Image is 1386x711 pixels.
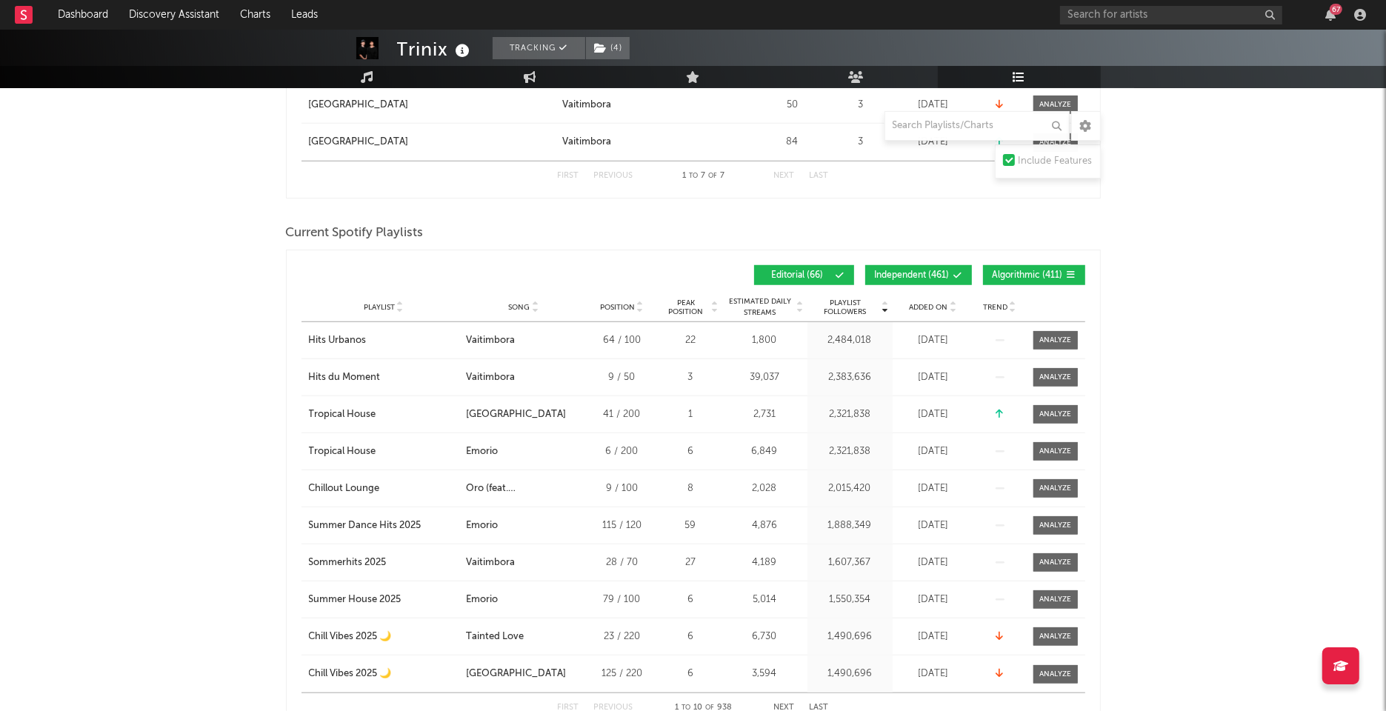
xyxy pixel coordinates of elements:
span: Playlist [364,303,395,312]
span: Song [508,303,530,312]
div: 1 7 7 [663,167,744,185]
span: Editorial ( 66 ) [764,271,832,280]
div: 6 [663,592,719,607]
span: Peak Position [663,298,710,316]
button: Independent(461) [865,265,972,285]
button: Next [774,172,795,180]
div: 2,028 [726,481,804,496]
div: [DATE] [896,333,970,348]
div: Vaitimbora [562,98,611,113]
div: Vaitimbora [466,333,515,348]
div: [DATE] [896,407,970,422]
a: Chill Vibes 2025 🌙 [309,630,459,644]
div: 1,800 [726,333,804,348]
div: Hits du Moment [309,370,381,385]
a: Vaitimbora [562,98,752,113]
div: 28 / 70 [589,555,656,570]
span: Current Spotify Playlists [286,224,424,242]
div: 2,015,420 [811,481,889,496]
a: Hits Urbanos [309,333,459,348]
div: 3 [833,135,889,150]
div: 2,731 [726,407,804,422]
a: Vaitimbora [562,135,752,150]
button: Previous [594,172,633,180]
span: Trend [983,303,1007,312]
span: ( 4 ) [585,37,630,59]
span: to [689,173,698,179]
a: Summer House 2025 [309,592,459,607]
div: 4,189 [726,555,804,570]
button: 67 [1325,9,1336,21]
div: 3 [833,98,889,113]
div: [DATE] [896,135,970,150]
div: 41 / 200 [589,407,656,422]
div: 50 [759,98,826,113]
div: [DATE] [896,370,970,385]
div: 6 [663,667,719,681]
a: Tropical House [309,407,459,422]
div: 2,321,838 [811,444,889,459]
div: Chill Vibes 2025 🌙 [309,667,392,681]
div: Emorio [466,592,498,607]
button: Algorithmic(411) [983,265,1085,285]
div: 9 / 100 [589,481,656,496]
div: Emorio [466,518,498,533]
div: 6,849 [726,444,804,459]
input: Search for artists [1060,6,1282,24]
div: 2,484,018 [811,333,889,348]
div: 6 [663,444,719,459]
div: Sommerhits 2025 [309,555,387,570]
div: 39,037 [726,370,804,385]
div: Include Features [1019,153,1093,170]
div: Emorio [466,444,498,459]
div: Summer House 2025 [309,592,402,607]
div: Trinix [397,37,474,61]
div: [DATE] [896,630,970,644]
div: [GEOGRAPHIC_DATA] [309,135,409,150]
div: 1 [663,407,719,422]
div: [DATE] [896,98,970,113]
div: 5,014 [726,592,804,607]
a: Chillout Lounge [309,481,459,496]
a: Summer Dance Hits 2025 [309,518,459,533]
div: [DATE] [896,518,970,533]
button: First [558,172,579,180]
div: Oro (feat. [PERSON_NAME]) [466,481,582,496]
div: 2,383,636 [811,370,889,385]
span: Algorithmic ( 411 ) [993,271,1063,280]
div: Tropical House [309,444,376,459]
div: [DATE] [896,481,970,496]
div: 6 [663,630,719,644]
span: of [705,704,714,711]
button: (4) [586,37,630,59]
span: Playlist Followers [811,298,880,316]
a: Chill Vibes 2025 🌙 [309,667,459,681]
div: 3 [663,370,719,385]
div: 27 [663,555,719,570]
a: Hits du Moment [309,370,459,385]
div: [DATE] [896,667,970,681]
div: [GEOGRAPHIC_DATA] [309,98,409,113]
div: Tainted Love [466,630,524,644]
div: 4,876 [726,518,804,533]
div: 1,490,696 [811,630,889,644]
span: of [708,173,717,179]
span: Estimated Daily Streams [726,296,795,318]
a: [GEOGRAPHIC_DATA] [309,98,555,113]
div: 125 / 220 [589,667,656,681]
a: [GEOGRAPHIC_DATA] [309,135,555,150]
div: 1,888,349 [811,518,889,533]
div: 2,321,838 [811,407,889,422]
button: Editorial(66) [754,265,854,285]
span: to [682,704,690,711]
div: 64 / 100 [589,333,656,348]
div: Vaitimbora [466,555,515,570]
div: 1,550,354 [811,592,889,607]
div: Summer Dance Hits 2025 [309,518,422,533]
div: 3,594 [726,667,804,681]
div: Hits Urbanos [309,333,367,348]
div: Tropical House [309,407,376,422]
div: [DATE] [896,592,970,607]
div: Chill Vibes 2025 🌙 [309,630,392,644]
button: Last [810,172,829,180]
